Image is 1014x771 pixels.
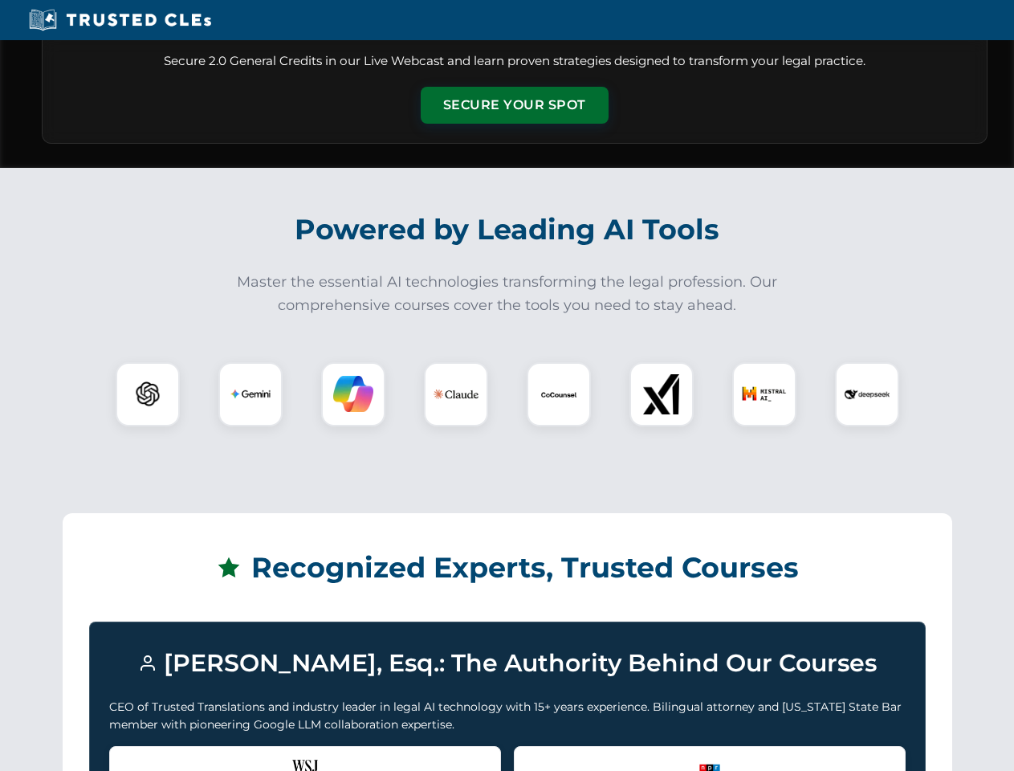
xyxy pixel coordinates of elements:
img: Mistral AI Logo [742,372,787,417]
p: Master the essential AI technologies transforming the legal profession. Our comprehensive courses... [226,271,788,317]
p: Secure 2.0 General Credits in our Live Webcast and learn proven strategies designed to transform ... [62,52,967,71]
h2: Recognized Experts, Trusted Courses [89,540,926,596]
div: CoCounsel [527,362,591,426]
img: Gemini Logo [230,374,271,414]
img: Claude Logo [434,372,478,417]
h3: [PERSON_NAME], Esq.: The Authority Behind Our Courses [109,642,906,685]
div: Claude [424,362,488,426]
img: DeepSeek Logo [845,372,890,417]
div: Gemini [218,362,283,426]
div: DeepSeek [835,362,899,426]
img: xAI Logo [641,374,682,414]
button: Secure Your Spot [421,87,609,124]
div: Mistral AI [732,362,796,426]
p: CEO of Trusted Translations and industry leader in legal AI technology with 15+ years experience.... [109,698,906,734]
img: ChatGPT Logo [124,371,171,418]
img: Trusted CLEs [24,8,216,32]
h2: Powered by Leading AI Tools [63,202,952,258]
div: ChatGPT [116,362,180,426]
div: Copilot [321,362,385,426]
img: Copilot Logo [333,374,373,414]
div: xAI [629,362,694,426]
img: CoCounsel Logo [539,374,579,414]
